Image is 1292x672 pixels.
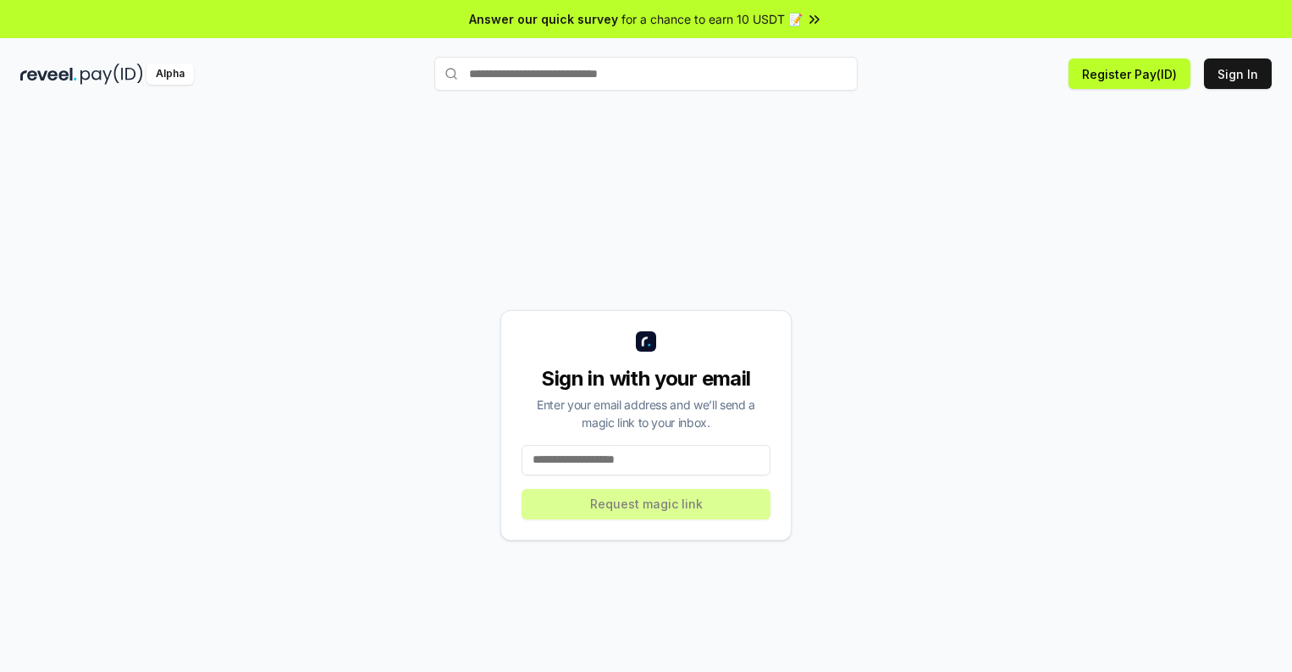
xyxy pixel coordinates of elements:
img: logo_small [636,331,656,352]
div: Alpha [146,64,194,85]
div: Sign in with your email [522,365,770,392]
button: Register Pay(ID) [1068,58,1190,89]
img: reveel_dark [20,64,77,85]
div: Enter your email address and we’ll send a magic link to your inbox. [522,396,770,431]
button: Sign In [1204,58,1272,89]
span: for a chance to earn 10 USDT 📝 [621,10,803,28]
img: pay_id [80,64,143,85]
span: Answer our quick survey [469,10,618,28]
